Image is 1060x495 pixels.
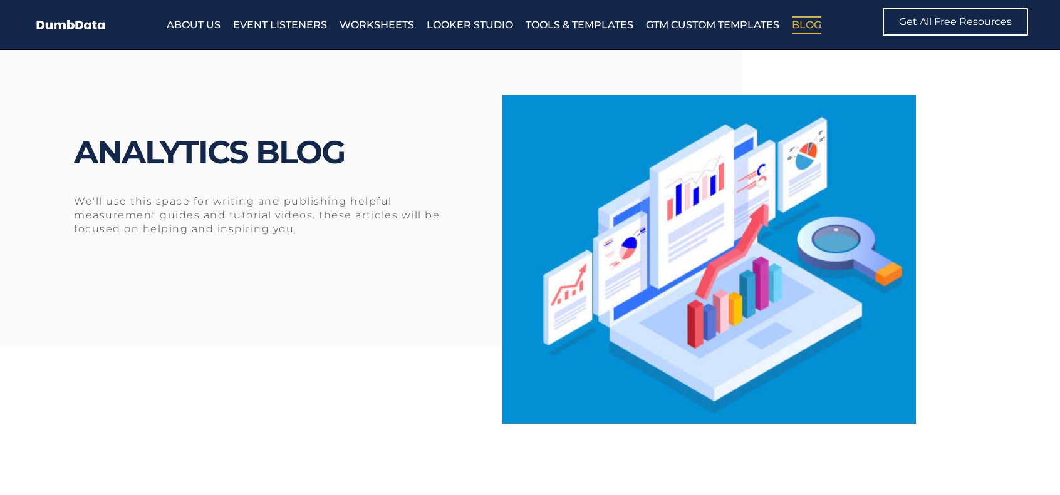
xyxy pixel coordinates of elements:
a: Event Listeners [233,16,327,34]
a: Tools & Templates [526,16,633,34]
span: Get All Free Resources [899,17,1012,27]
a: Looker Studio [427,16,513,34]
a: Blog [792,16,821,34]
a: Worksheets [340,16,414,34]
a: GTM Custom Templates [646,16,779,34]
a: About Us [167,16,221,34]
h6: We'll use this space for writing and publishing helpful measurement guides and tutorial videos. t... [74,195,462,236]
nav: Menu [167,16,826,34]
h1: Analytics Blog [74,127,556,177]
a: Get All Free Resources [883,8,1028,36]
